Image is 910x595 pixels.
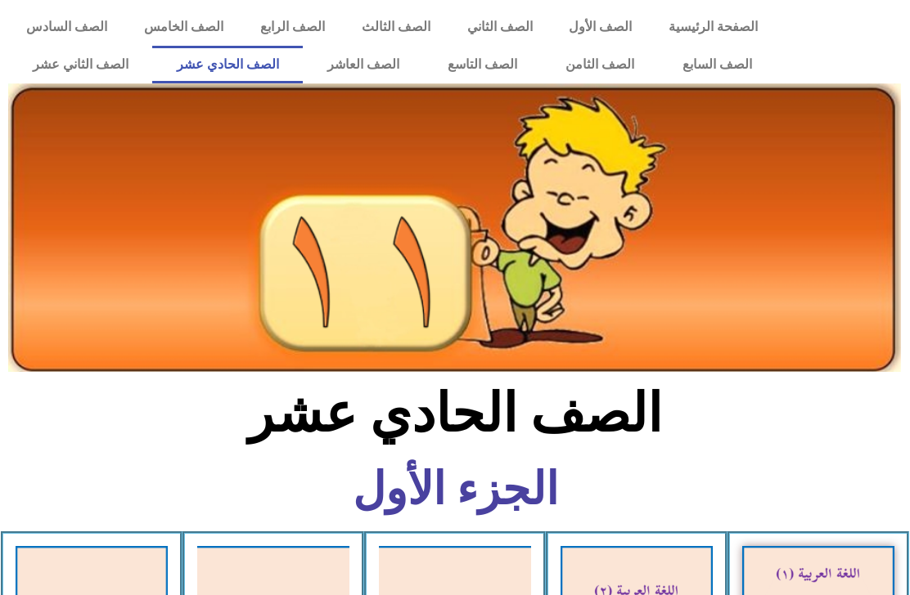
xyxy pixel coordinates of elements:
[8,8,126,46] a: الصف السادس
[651,8,777,46] a: الصفحة الرئيسية
[185,382,726,445] h2: الصف الحادي عشر
[541,46,658,83] a: الصف الثامن
[343,8,448,46] a: الصف الثالث
[551,8,651,46] a: الصف الأول
[126,8,242,46] a: الصف الخامس
[242,8,344,46] a: الصف الرابع
[185,467,726,512] h6: الجزء الأول
[448,8,551,46] a: الصف الثاني
[658,46,776,83] a: الصف السابع
[423,46,541,83] a: الصف التاسع
[152,46,303,83] a: الصف الحادي عشر
[8,46,152,83] a: الصف الثاني عشر
[303,46,423,83] a: الصف العاشر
